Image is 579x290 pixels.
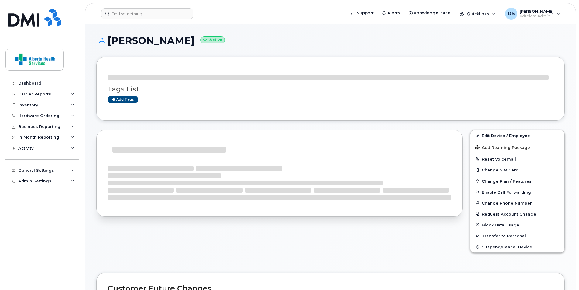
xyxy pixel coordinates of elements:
[470,187,564,198] button: Enable Call Forwarding
[470,230,564,241] button: Transfer to Personal
[475,145,530,151] span: Add Roaming Package
[470,198,564,209] button: Change Phone Number
[470,241,564,252] button: Suspend/Cancel Device
[108,96,138,103] a: Add tags
[470,209,564,219] button: Request Account Change
[470,176,564,187] button: Change Plan / Features
[470,164,564,175] button: Change SIM Card
[470,130,564,141] a: Edit Device / Employee
[482,190,531,194] span: Enable Call Forwarding
[108,85,553,93] h3: Tags List
[470,141,564,154] button: Add Roaming Package
[470,219,564,230] button: Block Data Usage
[470,154,564,164] button: Reset Voicemail
[200,36,225,43] small: Active
[482,245,532,249] span: Suspend/Cancel Device
[482,179,532,183] span: Change Plan / Features
[96,35,565,46] h1: [PERSON_NAME]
